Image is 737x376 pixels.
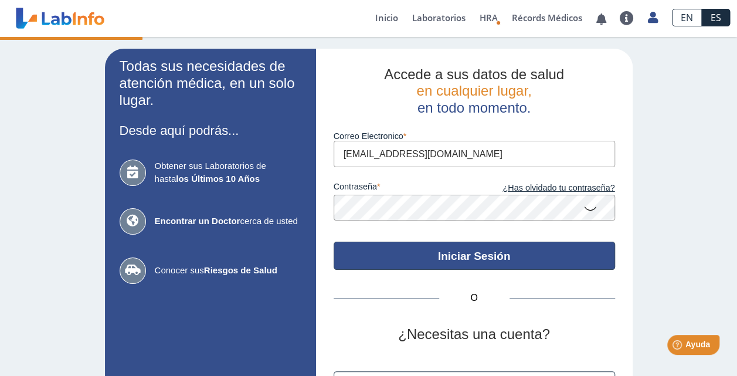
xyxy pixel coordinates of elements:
[480,12,498,23] span: HRA
[702,9,730,26] a: ES
[672,9,702,26] a: EN
[120,123,301,138] h3: Desde aquí podrás...
[334,242,615,270] button: Iniciar Sesión
[120,58,301,109] h2: Todas sus necesidades de atención médica, en un solo lugar.
[155,216,240,226] b: Encontrar un Doctor
[176,174,260,184] b: los Últimos 10 Años
[416,83,531,99] span: en cualquier lugar,
[155,215,301,228] span: cerca de usted
[334,182,474,195] label: contraseña
[155,264,301,277] span: Conocer sus
[417,100,531,116] span: en todo momento.
[474,182,615,195] a: ¿Has olvidado tu contraseña?
[204,265,277,275] b: Riesgos de Salud
[633,330,724,363] iframe: Help widget launcher
[155,160,301,186] span: Obtener sus Laboratorios de hasta
[384,66,564,82] span: Accede a sus datos de salud
[334,326,615,343] h2: ¿Necesitas una cuenta?
[334,131,615,141] label: Correo Electronico
[439,291,510,305] span: O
